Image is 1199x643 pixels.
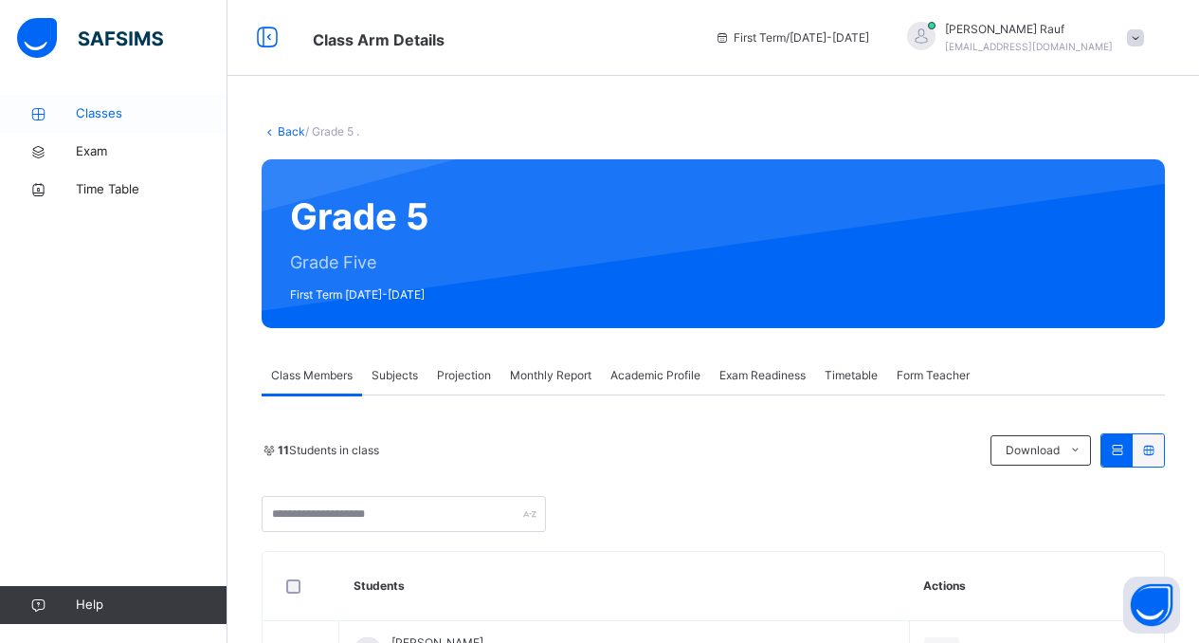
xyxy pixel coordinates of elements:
span: Form Teacher [897,367,970,384]
a: Back [278,124,305,138]
span: Students in class [278,442,379,459]
img: safsims [17,18,163,58]
span: Exam [76,142,227,161]
span: Class Arm Details [313,30,445,49]
th: Students [339,552,910,621]
span: session/term information [715,29,869,46]
span: Academic Profile [610,367,700,384]
span: Timetable [825,367,878,384]
b: 11 [278,443,289,457]
span: Projection [437,367,491,384]
th: Actions [909,552,1164,621]
span: Time Table [76,180,227,199]
div: WidadRauf [888,21,1154,55]
span: Download [1006,442,1060,459]
span: Subjects [372,367,418,384]
span: [EMAIL_ADDRESS][DOMAIN_NAME] [945,41,1113,52]
span: Class Members [271,367,353,384]
span: Exam Readiness [719,367,806,384]
span: / Grade 5 . [305,124,359,138]
button: Open asap [1123,577,1180,634]
span: Help [76,596,227,615]
span: Classes [76,104,227,123]
span: [PERSON_NAME] Rauf [945,21,1113,38]
span: Monthly Report [510,367,591,384]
